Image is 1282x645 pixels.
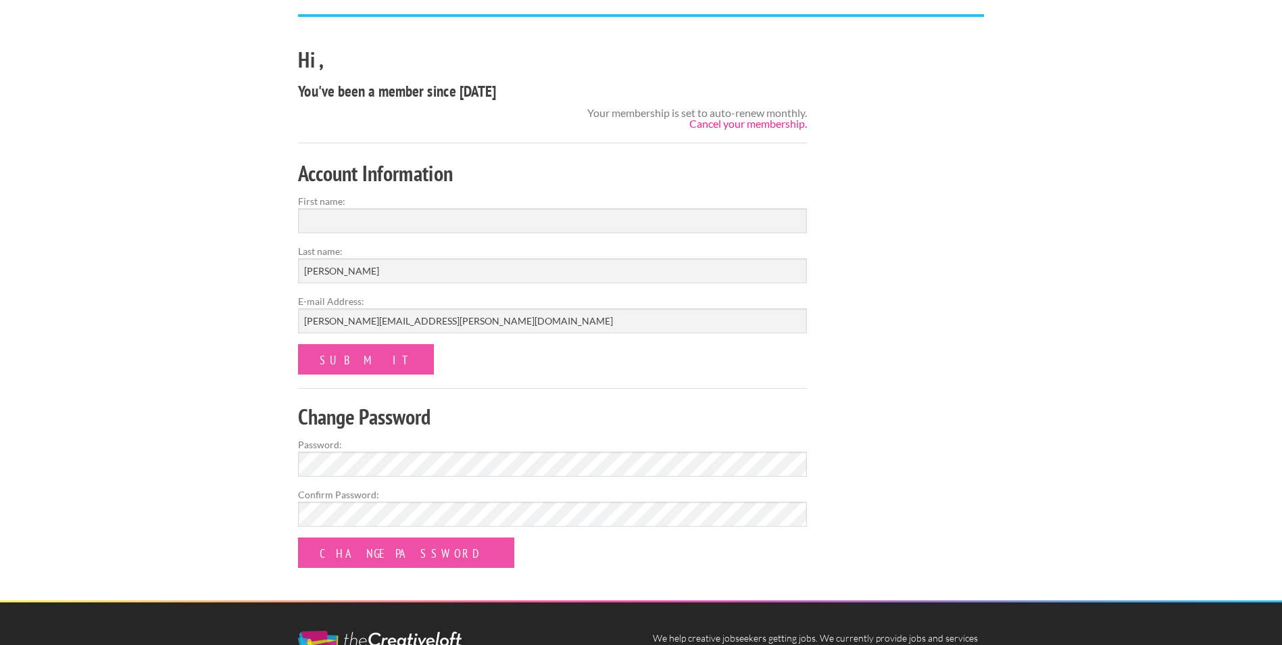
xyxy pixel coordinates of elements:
label: Password: [298,437,807,452]
a: Cancel your membership. [689,117,807,130]
input: Change Password [298,537,514,568]
h2: Account Information [298,158,807,189]
div: Your membership is set to auto-renew monthly. [587,107,807,129]
input: Submit [298,344,434,375]
label: First name: [298,194,807,208]
h2: Hi , [298,45,807,75]
label: E-mail Address: [298,294,807,308]
h2: Change Password [298,402,807,432]
label: Confirm Password: [298,487,807,502]
h4: You've been a member since [DATE] [298,80,807,102]
label: Last name: [298,244,807,258]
